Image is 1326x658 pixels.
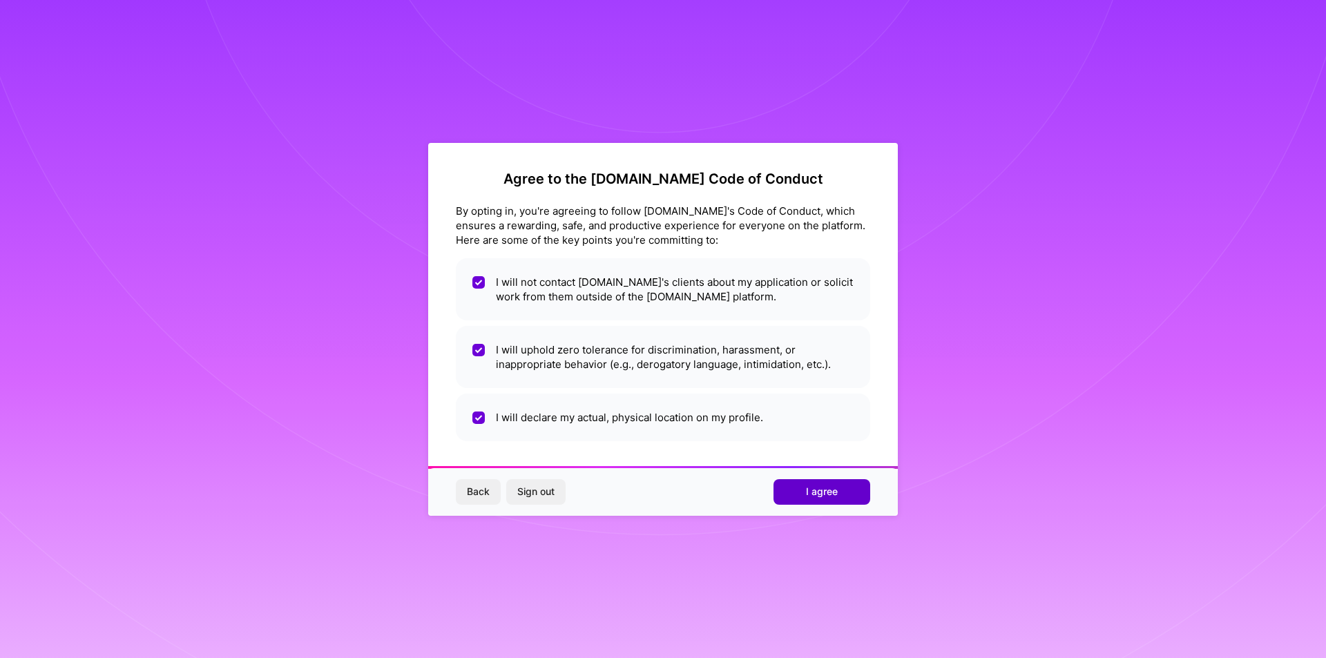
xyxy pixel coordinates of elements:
button: I agree [773,479,870,504]
li: I will declare my actual, physical location on my profile. [456,394,870,441]
li: I will not contact [DOMAIN_NAME]'s clients about my application or solicit work from them outside... [456,258,870,320]
span: Sign out [517,485,555,499]
button: Back [456,479,501,504]
span: Back [467,485,490,499]
div: By opting in, you're agreeing to follow [DOMAIN_NAME]'s Code of Conduct, which ensures a rewardin... [456,204,870,247]
span: I agree [806,485,838,499]
li: I will uphold zero tolerance for discrimination, harassment, or inappropriate behavior (e.g., der... [456,326,870,388]
button: Sign out [506,479,566,504]
h2: Agree to the [DOMAIN_NAME] Code of Conduct [456,171,870,187]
